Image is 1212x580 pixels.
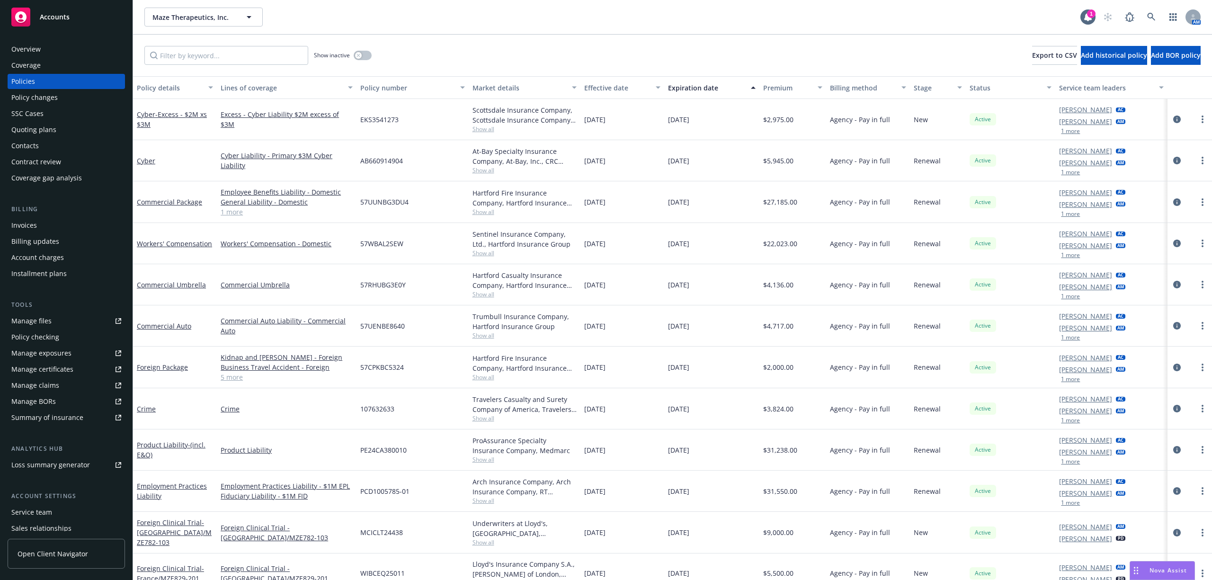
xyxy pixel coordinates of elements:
[668,156,689,166] span: [DATE]
[668,404,689,414] span: [DATE]
[1197,279,1208,290] a: more
[137,518,212,547] a: Foreign Clinical Trial
[472,414,577,422] span: Show all
[584,197,606,207] span: [DATE]
[8,378,125,393] a: Manage claims
[668,527,689,537] span: [DATE]
[1061,294,1080,299] button: 1 more
[472,353,577,373] div: Hartford Fire Insurance Company, Hartford Insurance Group
[1061,500,1080,506] button: 1 more
[1197,114,1208,125] a: more
[668,83,745,93] div: Expiration date
[1120,8,1139,27] a: Report a Bug
[973,404,992,413] span: Active
[830,83,896,93] div: Billing method
[472,497,577,505] span: Show all
[668,445,689,455] span: [DATE]
[759,76,827,99] button: Premium
[1059,229,1112,239] a: [PERSON_NAME]
[970,83,1041,93] div: Status
[584,445,606,455] span: [DATE]
[11,521,71,536] div: Sales relationships
[763,280,793,290] span: $4,136.00
[584,280,606,290] span: [DATE]
[472,229,577,249] div: Sentinel Insurance Company, Ltd., Hartford Insurance Group
[11,106,44,121] div: SSC Cases
[8,205,125,214] div: Billing
[137,110,207,129] span: - Excess - $2M xs $3M
[1059,562,1112,572] a: [PERSON_NAME]
[830,321,890,331] span: Agency - Pay in full
[830,404,890,414] span: Agency - Pay in full
[8,138,125,153] a: Contacts
[137,518,212,547] span: - [GEOGRAPHIC_DATA]/MZE782-103
[137,482,207,500] a: Employment Practices Liability
[221,280,353,290] a: Commercial Umbrella
[763,404,793,414] span: $3,824.00
[11,346,71,361] div: Manage exposures
[8,106,125,121] a: SSC Cases
[1197,527,1208,538] a: more
[472,436,577,455] div: ProAssurance Specialty Insurance Company, Medmarc
[137,280,206,289] a: Commercial Umbrella
[221,151,353,170] a: Cyber Liability - Primary $3M Cyber Liability
[1061,335,1080,340] button: 1 more
[137,404,156,413] a: Crime
[360,362,404,372] span: 57CPKBC5324
[830,156,890,166] span: Agency - Pay in full
[221,445,353,455] a: Product Liability
[1081,46,1147,65] button: Add historical policy
[8,42,125,57] a: Overview
[1171,320,1183,331] a: circleInformation
[830,486,890,496] span: Agency - Pay in full
[763,321,793,331] span: $4,717.00
[472,477,577,497] div: Arch Insurance Company, Arch Insurance Company, RT Specialty Insurance Services, LLC (RSG Special...
[8,505,125,520] a: Service team
[1171,527,1183,538] a: circleInformation
[914,197,941,207] span: Renewal
[1059,187,1112,197] a: [PERSON_NAME]
[1059,83,1153,93] div: Service team leaders
[914,321,941,331] span: Renewal
[830,362,890,372] span: Agency - Pay in full
[1061,128,1080,134] button: 1 more
[668,321,689,331] span: [DATE]
[11,505,52,520] div: Service team
[11,330,59,345] div: Policy checking
[1032,51,1077,60] span: Export to CSV
[1059,394,1112,404] a: [PERSON_NAME]
[763,568,793,578] span: $5,500.00
[18,549,88,559] span: Open Client Navigator
[11,457,90,473] div: Loss summary generator
[580,76,664,99] button: Effective date
[830,239,890,249] span: Agency - Pay in full
[1197,155,1208,166] a: more
[830,527,890,537] span: Agency - Pay in full
[360,486,410,496] span: PCD1005785-01
[133,76,217,99] button: Policy details
[1059,116,1112,126] a: [PERSON_NAME]
[1171,485,1183,497] a: circleInformation
[584,568,606,578] span: [DATE]
[360,321,405,331] span: 57UENBE8640
[1059,158,1112,168] a: [PERSON_NAME]
[137,363,188,372] a: Foreign Package
[144,46,308,65] input: Filter by keyword...
[1171,403,1183,414] a: circleInformation
[1061,211,1080,217] button: 1 more
[1059,353,1112,363] a: [PERSON_NAME]
[668,115,689,125] span: [DATE]
[914,115,928,125] span: New
[1055,76,1167,99] button: Service team leaders
[1087,9,1096,18] div: 1
[1171,155,1183,166] a: circleInformation
[8,154,125,170] a: Contract review
[1059,146,1112,156] a: [PERSON_NAME]
[221,523,353,543] a: Foreign Clinical Trial - [GEOGRAPHIC_DATA]/MZE782-103
[11,58,41,73] div: Coverage
[914,239,941,249] span: Renewal
[966,76,1055,99] button: Status
[1059,241,1112,250] a: [PERSON_NAME]
[584,115,606,125] span: [DATE]
[584,486,606,496] span: [DATE]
